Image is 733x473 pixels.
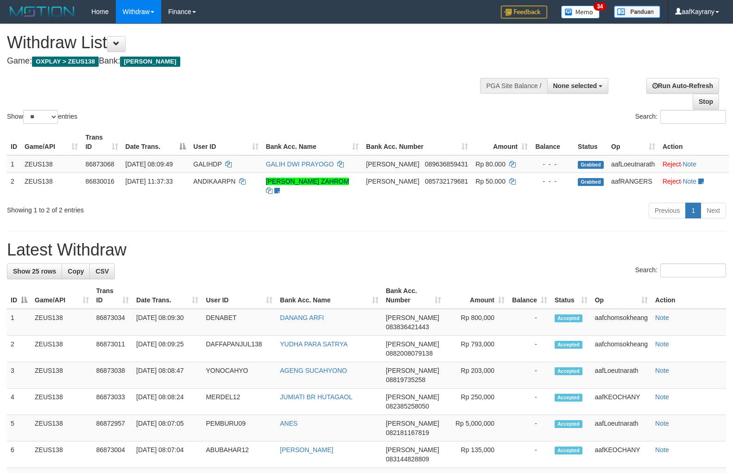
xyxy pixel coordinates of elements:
th: Date Trans.: activate to sort column ascending [133,282,202,309]
td: Rp 5,000,000 [445,415,508,441]
h1: Latest Withdraw [7,241,726,259]
span: Accepted [555,394,582,402]
td: aafchomsokheang [591,309,651,336]
td: ZEUS138 [31,362,93,389]
span: Copy 085732179681 to clipboard [425,178,468,185]
span: Copy 083144828809 to clipboard [386,455,429,463]
span: Show 25 rows [13,268,56,275]
th: User ID: activate to sort column ascending [190,129,262,155]
div: PGA Site Balance / [480,78,547,94]
td: Rp 135,000 [445,441,508,468]
div: - - - [535,177,570,186]
span: [PERSON_NAME] [366,160,419,168]
span: CSV [95,268,109,275]
td: · [659,155,729,173]
td: - [508,415,551,441]
td: ZEUS138 [31,415,93,441]
td: [DATE] 08:07:04 [133,441,202,468]
span: [PERSON_NAME] [120,57,180,67]
td: Rp 800,000 [445,309,508,336]
a: Note [655,314,669,321]
h4: Game: Bank: [7,57,480,66]
span: GALIHDP [193,160,221,168]
span: Copy [68,268,84,275]
a: 1 [685,203,701,218]
td: aafKEOCHANY [591,389,651,415]
td: 4 [7,389,31,415]
td: 6 [7,441,31,468]
a: [PERSON_NAME] [280,446,333,454]
span: Copy 082385258050 to clipboard [386,403,429,410]
th: Amount: activate to sort column ascending [445,282,508,309]
td: 1 [7,309,31,336]
span: [PERSON_NAME] [386,314,439,321]
label: Search: [635,263,726,277]
td: 86872957 [93,415,133,441]
th: Balance [531,129,574,155]
a: Note [655,367,669,374]
td: 86873038 [93,362,133,389]
th: Status [574,129,607,155]
th: Bank Acc. Number: activate to sort column ascending [362,129,472,155]
th: Bank Acc. Name: activate to sort column ascending [262,129,362,155]
td: - [508,389,551,415]
th: Op: activate to sort column ascending [591,282,651,309]
a: AGENG SUCAHYONO [280,367,347,374]
td: DAFFAPANJUL138 [202,336,276,362]
a: Next [701,203,726,218]
td: [DATE] 08:09:25 [133,336,202,362]
td: DENABET [202,309,276,336]
a: Note [682,160,696,168]
td: aafLoeutnarath [607,155,659,173]
img: Feedback.jpg [501,6,547,19]
th: Action [659,129,729,155]
th: Action [651,282,726,309]
a: Run Auto-Refresh [646,78,719,94]
th: Game/API: activate to sort column ascending [21,129,82,155]
th: Amount: activate to sort column ascending [472,129,531,155]
td: - [508,441,551,468]
td: aafLoeutnarath [591,415,651,441]
a: Note [655,393,669,401]
div: Showing 1 to 2 of 2 entries [7,202,298,215]
td: PEMBURU09 [202,415,276,441]
td: aafLoeutnarath [591,362,651,389]
span: [PERSON_NAME] [366,178,419,185]
td: 3 [7,362,31,389]
td: MERDEL12 [202,389,276,415]
td: ZEUS138 [31,336,93,362]
a: Note [655,420,669,427]
td: 86873011 [93,336,133,362]
td: Rp 203,000 [445,362,508,389]
a: [PERSON_NAME] ZAHROM [266,178,349,185]
label: Search: [635,110,726,124]
td: aafRANGERS [607,173,659,199]
a: Reject [663,160,681,168]
span: [PERSON_NAME] [386,367,439,374]
th: User ID: activate to sort column ascending [202,282,276,309]
th: Op: activate to sort column ascending [607,129,659,155]
span: ANDIKAARPN [193,178,235,185]
th: Status: activate to sort column ascending [551,282,591,309]
a: Note [655,446,669,454]
h1: Withdraw List [7,33,480,52]
span: Copy 0882008079138 to clipboard [386,350,433,357]
span: 86830016 [85,178,114,185]
td: 86873034 [93,309,133,336]
input: Search: [660,110,726,124]
span: Grabbed [578,161,604,169]
td: aafchomsokheang [591,336,651,362]
td: ZEUS138 [31,441,93,468]
a: CSV [89,263,115,279]
td: 1 [7,155,21,173]
button: None selected [547,78,609,94]
td: - [508,362,551,389]
a: Previous [649,203,686,218]
td: Rp 793,000 [445,336,508,362]
div: - - - [535,160,570,169]
select: Showentries [23,110,58,124]
td: ZEUS138 [21,155,82,173]
input: Search: [660,263,726,277]
th: Trans ID: activate to sort column ascending [93,282,133,309]
td: - [508,336,551,362]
